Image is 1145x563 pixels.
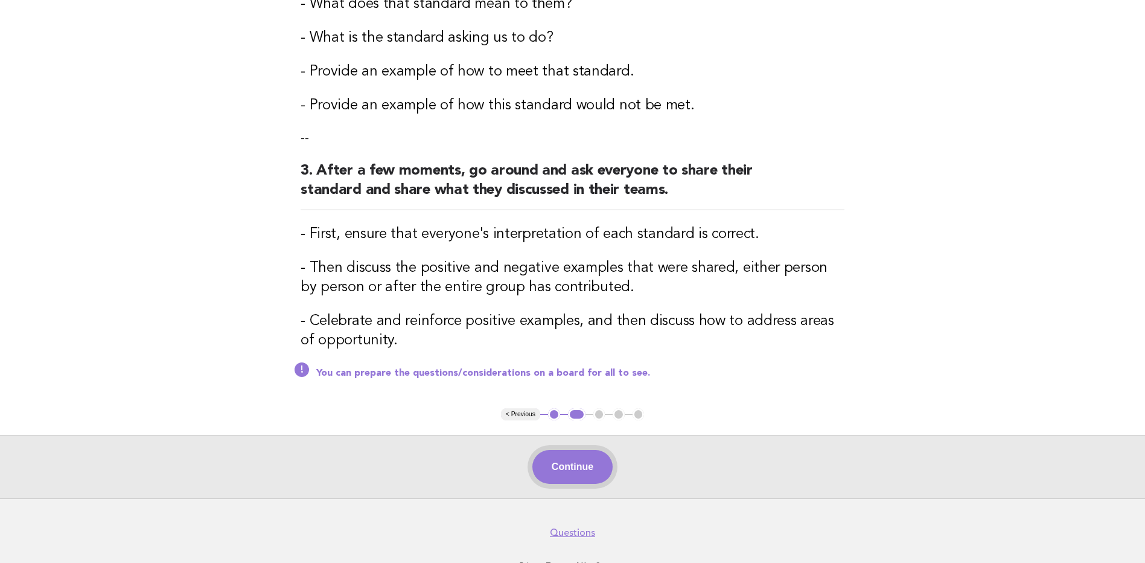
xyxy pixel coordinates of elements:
[301,130,844,147] p: --
[568,408,585,420] button: 2
[301,28,844,48] h3: - What is the standard asking us to do?
[301,161,844,210] h2: 3. After a few moments, go around and ask everyone to share their standard and share what they di...
[548,408,560,420] button: 1
[301,312,844,350] h3: - Celebrate and reinforce positive examples, and then discuss how to address areas of opportunity.
[501,408,540,420] button: < Previous
[301,62,844,82] h3: - Provide an example of how to meet that standard.
[550,527,595,539] a: Questions
[316,367,844,379] p: You can prepare the questions/considerations on a board for all to see.
[301,225,844,244] h3: - First, ensure that everyone's interpretation of each standard is correct.
[301,96,844,115] h3: - Provide an example of how this standard would not be met.
[301,259,844,297] h3: - Then discuss the positive and negative examples that were shared, either person by person or af...
[532,450,613,484] button: Continue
